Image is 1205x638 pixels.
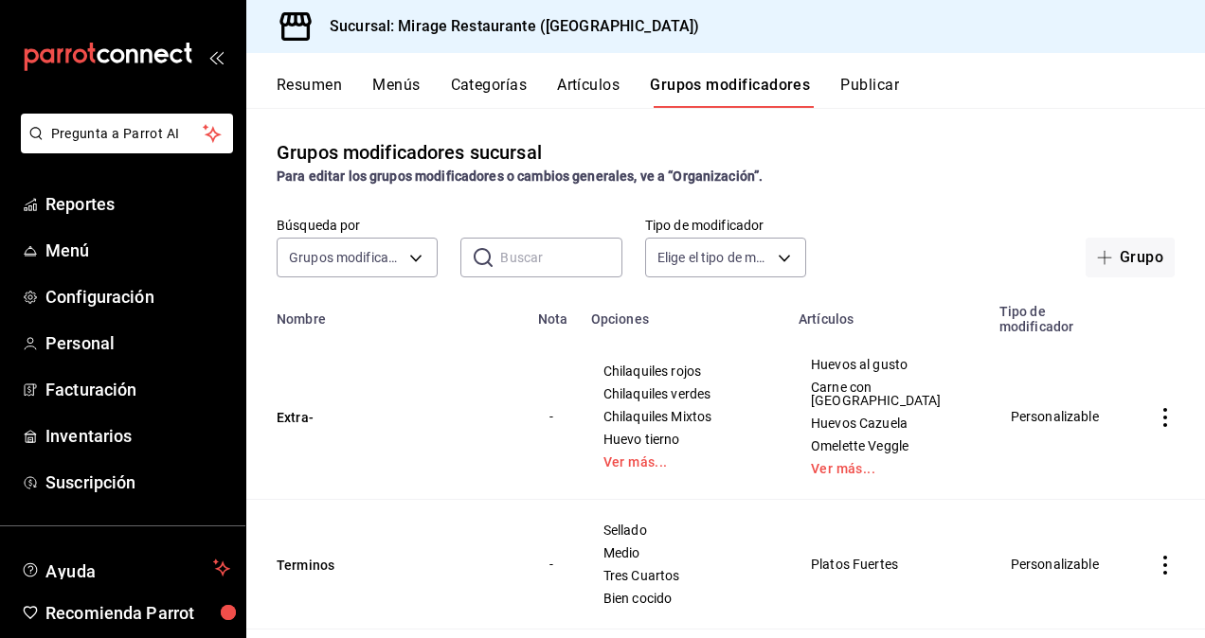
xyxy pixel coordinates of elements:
h3: Sucursal: Mirage Restaurante ([GEOGRAPHIC_DATA]) [315,15,699,38]
button: open_drawer_menu [208,49,224,64]
span: Chilaquiles rojos [603,364,764,378]
span: Sellado [603,523,764,537]
span: Recomienda Parrot [45,600,230,626]
td: - [527,500,580,629]
td: Personalizable [988,334,1125,500]
span: Menú [45,238,230,263]
button: Artículos [557,76,620,108]
span: Grupos modificadores [289,248,403,267]
input: Buscar [500,239,621,276]
td: - [527,334,580,500]
span: Suscripción [45,470,230,495]
button: actions [1156,408,1175,427]
span: Configuración [45,284,230,310]
span: Huevos al gusto [811,358,964,371]
span: Facturación [45,377,230,402]
div: navigation tabs [277,76,1205,108]
button: Publicar [840,76,899,108]
button: Grupos modificadores [650,76,810,108]
div: Grupos modificadores sucursal [277,138,542,167]
span: Ayuda [45,557,206,579]
th: Tipo de modificador [988,292,1125,334]
span: Bien cocido [603,592,764,605]
th: Opciones [580,292,787,334]
span: Tres Cuartos [603,569,764,582]
span: Personal [45,330,230,356]
button: Terminos [277,556,504,575]
span: Chilaquiles Mixtos [603,410,764,423]
td: Personalizable [988,500,1125,629]
button: Pregunta a Parrot AI [21,114,233,153]
button: Categorías [451,76,528,108]
span: Inventarios [45,423,230,449]
button: actions [1156,556,1175,575]
span: Omelette Veggle [811,439,964,452]
a: Pregunta a Parrot AI [13,137,233,157]
th: Artículos [787,292,988,334]
span: Carne con [GEOGRAPHIC_DATA] [811,381,964,407]
span: Pregunta a Parrot AI [51,124,204,144]
a: Ver más... [603,455,764,469]
span: Huevos Cazuela [811,416,964,430]
span: Huevo tierno [603,433,764,446]
a: Ver más... [811,462,964,475]
th: Nombre [246,292,527,334]
span: Reportes [45,191,230,217]
button: Extra- [277,408,504,427]
span: Elige el tipo de modificador [657,248,771,267]
label: Búsqueda por [277,219,438,232]
button: Menús [372,76,420,108]
span: Medio [603,546,764,559]
button: Resumen [277,76,342,108]
span: Platos Fuertes [811,558,964,571]
label: Tipo de modificador [645,219,806,232]
th: Nota [527,292,580,334]
button: Grupo [1086,238,1175,277]
strong: Para editar los grupos modificadores o cambios generales, ve a “Organización”. [277,168,763,184]
span: Chilaquiles verdes [603,387,764,400]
